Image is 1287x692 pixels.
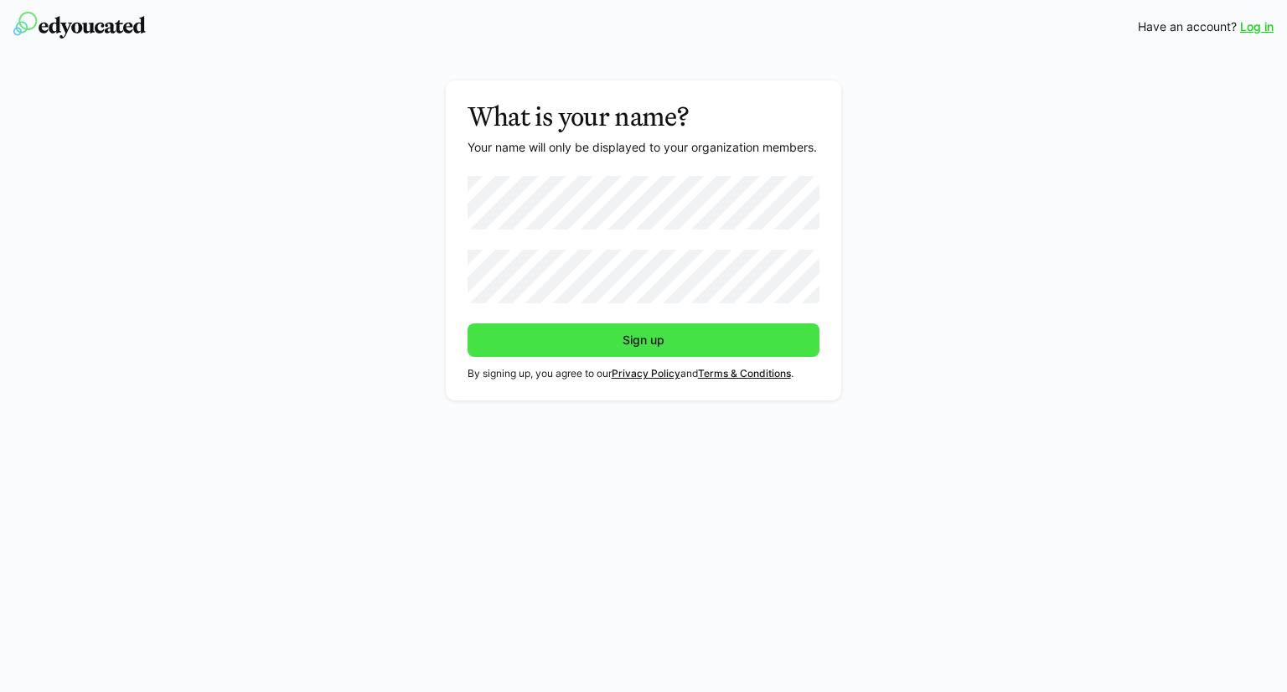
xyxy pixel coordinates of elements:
p: Your name will only be displayed to your organization members. [468,139,820,156]
p: By signing up, you agree to our and . [468,367,820,380]
img: edyoucated [13,12,146,39]
span: Have an account? [1138,18,1237,35]
span: Sign up [620,332,667,349]
a: Log in [1240,18,1274,35]
button: Sign up [468,323,820,357]
a: Privacy Policy [612,367,680,380]
a: Terms & Conditions [698,367,791,380]
h3: What is your name? [468,101,820,132]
